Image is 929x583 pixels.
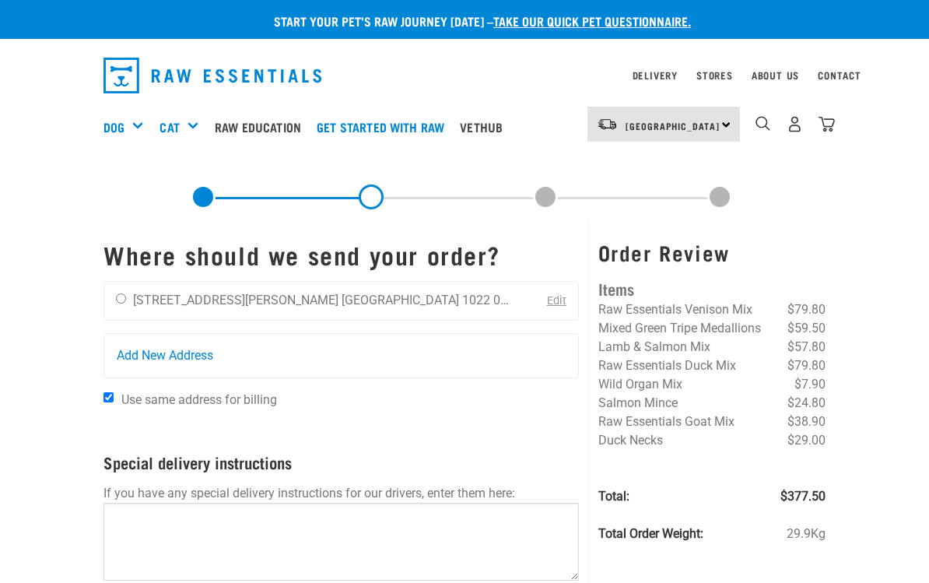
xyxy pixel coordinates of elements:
span: Wild Organ Mix [598,377,682,392]
li: [STREET_ADDRESS][PERSON_NAME] [133,293,338,307]
a: Get started with Raw [313,96,456,158]
span: Use same address for billing [121,392,277,407]
span: Salmon Mince [598,395,678,410]
span: Add New Address [117,346,213,365]
a: Add New Address [104,334,578,378]
strong: Total: [598,489,629,504]
span: $7.90 [794,375,826,394]
a: take our quick pet questionnaire. [493,17,691,24]
a: Stores [696,72,733,78]
span: $79.80 [787,300,826,319]
span: $57.80 [787,338,826,356]
span: Duck Necks [598,433,663,448]
span: $59.50 [787,319,826,338]
img: Raw Essentials Logo [103,58,321,93]
img: home-icon@2x.png [819,116,835,132]
span: Lamb & Salmon Mix [598,339,710,354]
a: Edit [547,294,566,307]
span: Raw Essentials Venison Mix [598,302,752,317]
a: Delivery [633,72,678,78]
h4: Special delivery instructions [103,453,579,471]
span: $38.90 [787,413,826,431]
span: Mixed Green Tripe Medallions [598,321,761,335]
img: user.png [787,116,803,132]
a: Raw Education [211,96,313,158]
h3: Order Review [598,241,826,265]
span: Raw Essentials Goat Mix [598,414,734,429]
a: Contact [818,72,861,78]
p: If you have any special delivery instructions for our drivers, enter them here: [103,484,579,503]
img: home-icon-1@2x.png [755,116,770,131]
img: van-moving.png [597,118,618,132]
a: Cat [160,118,179,136]
span: 29.9Kg [787,525,826,543]
span: Raw Essentials Duck Mix [598,358,736,373]
li: [GEOGRAPHIC_DATA] 1022 [342,293,490,307]
input: Use same address for billing [103,392,114,402]
span: $79.80 [787,356,826,375]
a: About Us [752,72,799,78]
li: 0211361664 [493,293,563,307]
span: $29.00 [787,431,826,450]
a: Vethub [456,96,514,158]
nav: dropdown navigation [91,51,838,100]
span: [GEOGRAPHIC_DATA] [626,123,720,128]
h1: Where should we send your order? [103,241,579,269]
strong: Total Order Weight: [598,526,703,541]
a: Dog [103,118,124,136]
h4: Items [598,276,826,300]
span: $24.80 [787,394,826,413]
span: $377.50 [780,487,826,506]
